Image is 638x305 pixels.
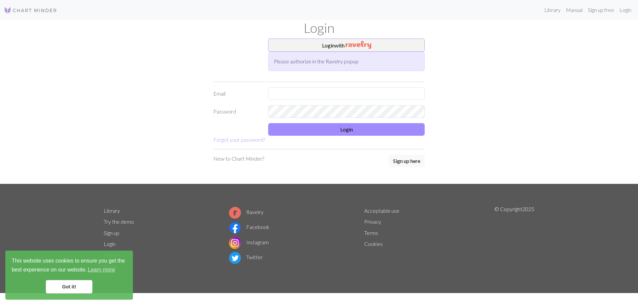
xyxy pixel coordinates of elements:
[229,209,264,215] a: Ravelry
[4,6,57,14] img: Logo
[104,218,134,225] a: Try the demo
[46,280,92,293] a: dismiss cookie message
[209,105,264,118] label: Password
[542,3,563,17] a: Library
[389,155,425,167] button: Sign up here
[563,3,585,17] a: Manual
[104,230,119,236] a: Sign up
[268,38,425,52] button: Loginwith
[346,41,371,49] img: Ravelry
[268,52,425,71] div: Please authorize in the Ravelry popup
[389,155,425,168] a: Sign up here
[104,241,116,247] a: Login
[213,136,265,143] a: Forgot your password?
[229,252,241,264] img: Twitter logo
[229,237,241,249] img: Instagram logo
[229,254,263,260] a: Twitter
[364,241,383,247] a: Cookies
[268,123,425,136] button: Login
[585,3,617,17] a: Sign up free
[229,239,269,245] a: Instagram
[100,20,538,36] h1: Login
[229,222,241,234] img: Facebook logo
[229,207,241,219] img: Ravelry logo
[5,251,133,300] div: cookieconsent
[494,205,534,272] p: © Copyright 2025
[617,3,634,17] a: Login
[104,207,120,214] a: Library
[364,230,378,236] a: Terms
[364,218,381,225] a: Privacy
[364,207,399,214] a: Acceptable use
[12,257,127,275] span: This website uses cookies to ensure you get the best experience on our website.
[209,87,264,100] label: Email
[213,155,264,163] p: New to Chart Minder?
[229,224,269,230] a: Facebook
[87,265,116,275] a: learn more about cookies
